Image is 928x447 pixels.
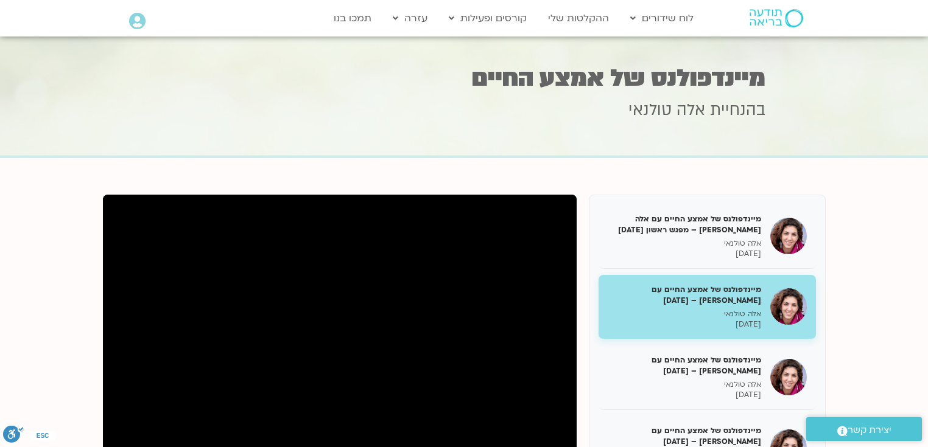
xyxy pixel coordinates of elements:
h5: מיינדפולנס של אמצע החיים עם [PERSON_NAME] – [DATE] [608,425,761,447]
p: אלה טולנאי [608,238,761,249]
p: אלה טולנאי [608,309,761,319]
h5: מיינדפולנס של אמצע החיים עם [PERSON_NAME] – [DATE] [608,284,761,306]
a: תמכו בנו [328,7,378,30]
img: מיינדפולנס של אמצע החיים עם אלה טולנאי – 24/03/25 [770,359,807,395]
a: לוח שידורים [624,7,700,30]
img: מיינדפולנס של אמצע החיים עם אלה טולנאי – מפגש ראשון 10/03/25 [770,218,807,254]
a: יצירת קשר [806,417,922,441]
p: אלה טולנאי [608,379,761,390]
h1: מיינדפולנס של אמצע החיים [163,66,765,90]
img: מיינדפולנס של אמצע החיים עם אלה טולנאי – 17/03/25 [770,288,807,325]
img: תודעה בריאה [750,9,803,27]
a: ההקלטות שלי [542,7,615,30]
p: [DATE] [608,319,761,330]
a: עזרה [387,7,434,30]
p: [DATE] [608,249,761,259]
h5: מיינדפולנס של אמצע החיים עם אלה [PERSON_NAME] – מפגש ראשון [DATE] [608,213,761,235]
a: קורסים ופעילות [443,7,533,30]
h5: מיינדפולנס של אמצע החיים עם [PERSON_NAME] – [DATE] [608,355,761,376]
span: יצירת קשר [848,422,891,438]
p: [DATE] [608,390,761,400]
span: בהנחיית [710,99,765,121]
